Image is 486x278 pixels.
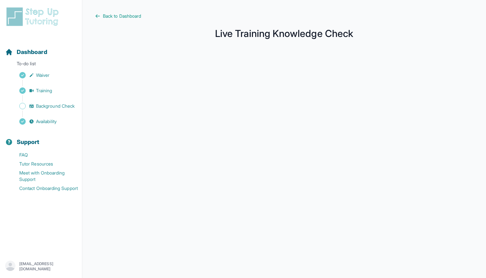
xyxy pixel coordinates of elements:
[17,48,47,57] span: Dashboard
[19,261,77,272] p: [EMAIL_ADDRESS][DOMAIN_NAME]
[5,102,82,111] a: Background Check
[5,261,77,272] button: [EMAIL_ADDRESS][DOMAIN_NAME]
[5,159,82,168] a: Tutor Resources
[5,117,82,126] a: Availability
[95,30,473,37] h1: Live Training Knowledge Check
[5,71,82,80] a: Waiver
[36,118,57,125] span: Availability
[3,127,79,149] button: Support
[95,13,473,19] a: Back to Dashboard
[36,72,50,78] span: Waiver
[3,60,79,69] p: To-do list
[17,138,40,147] span: Support
[5,168,82,184] a: Meet with Onboarding Support
[5,184,82,193] a: Contact Onboarding Support
[36,87,52,94] span: Training
[36,103,75,109] span: Background Check
[5,150,82,159] a: FAQ
[103,13,141,19] span: Back to Dashboard
[5,86,82,95] a: Training
[3,37,79,59] button: Dashboard
[5,48,47,57] a: Dashboard
[5,6,62,27] img: logo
